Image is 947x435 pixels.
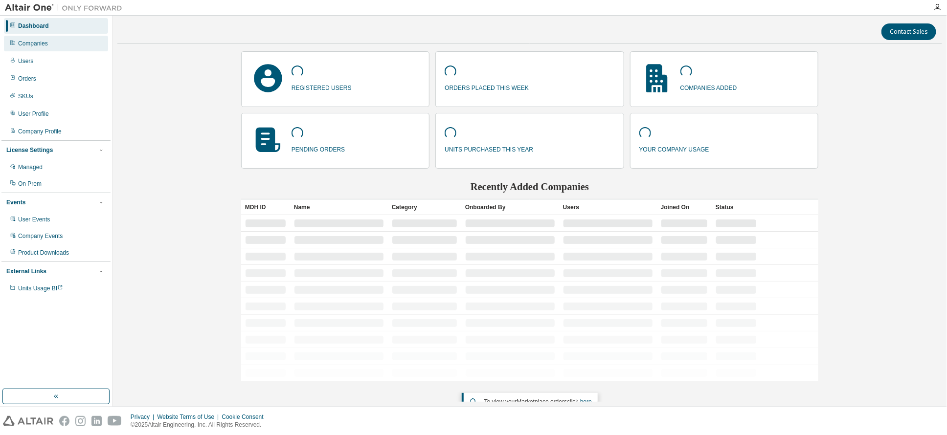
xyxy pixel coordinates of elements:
[131,413,157,421] div: Privacy
[563,199,653,215] div: Users
[18,249,69,257] div: Product Downloads
[18,232,63,240] div: Company Events
[18,163,43,171] div: Managed
[661,199,708,215] div: Joined On
[18,110,49,118] div: User Profile
[18,216,50,223] div: User Events
[245,199,286,215] div: MDH ID
[6,267,46,275] div: External Links
[18,40,48,47] div: Companies
[294,199,384,215] div: Name
[465,199,555,215] div: Onboarded By
[18,285,63,292] span: Units Usage BI
[108,416,122,426] img: youtube.svg
[580,398,592,405] a: here
[18,75,36,83] div: Orders
[881,23,936,40] button: Contact Sales
[6,198,25,206] div: Events
[5,3,127,13] img: Altair One
[445,143,533,154] p: units purchased this year
[639,143,709,154] p: your company usage
[680,81,737,92] p: companies added
[292,143,345,154] p: pending orders
[18,57,33,65] div: Users
[18,92,33,100] div: SKUs
[484,398,592,405] span: To view your click
[131,421,270,429] p: © 2025 Altair Engineering, Inc. All Rights Reserved.
[59,416,69,426] img: facebook.svg
[222,413,269,421] div: Cookie Consent
[6,146,53,154] div: License Settings
[292,81,352,92] p: registered users
[91,416,102,426] img: linkedin.svg
[445,81,529,92] p: orders placed this week
[18,22,49,30] div: Dashboard
[517,398,567,405] em: Marketplace orders
[392,199,457,215] div: Category
[18,180,42,188] div: On Prem
[18,128,62,135] div: Company Profile
[3,416,53,426] img: altair_logo.svg
[241,180,818,193] h2: Recently Added Companies
[157,413,222,421] div: Website Terms of Use
[75,416,86,426] img: instagram.svg
[716,199,757,215] div: Status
